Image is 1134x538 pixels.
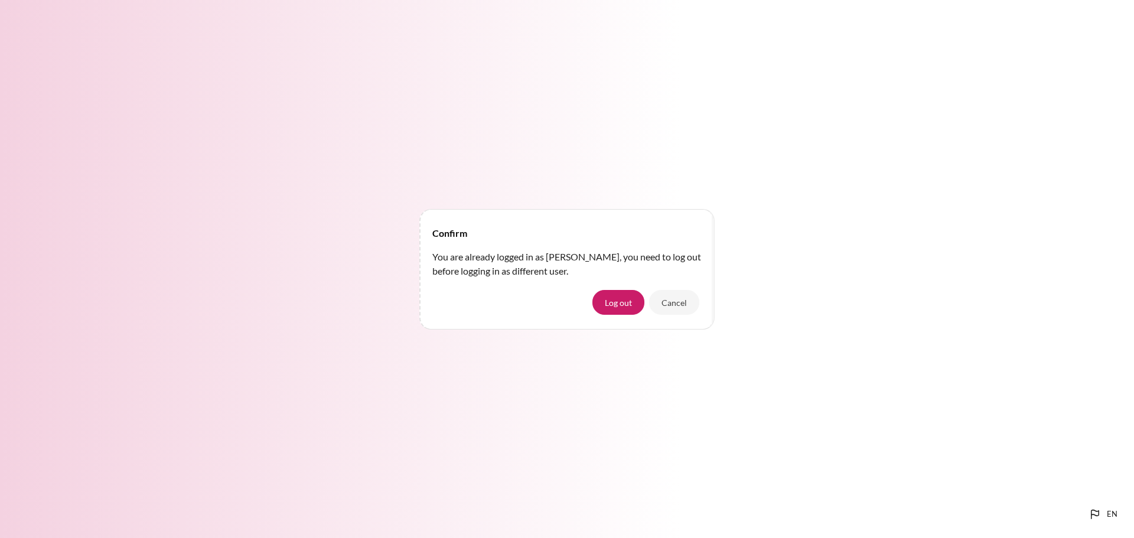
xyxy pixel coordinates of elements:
[592,290,644,315] button: Log out
[1083,503,1122,526] button: Languages
[649,290,699,315] button: Cancel
[432,250,702,278] p: You are already logged in as [PERSON_NAME], you need to log out before logging in as different user.
[1107,508,1117,520] span: en
[432,226,467,240] h4: Confirm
